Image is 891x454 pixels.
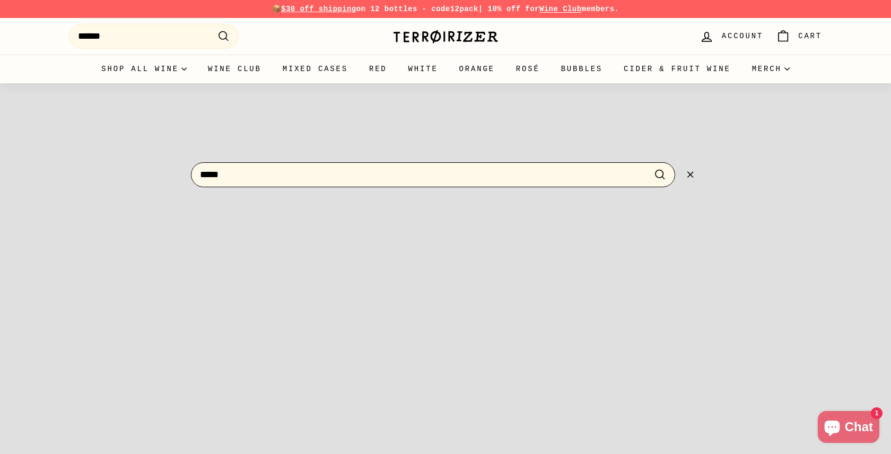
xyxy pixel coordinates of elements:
a: Cart [770,21,828,52]
a: Rosé [505,55,551,83]
a: Mixed Cases [272,55,359,83]
a: Cider & Fruit Wine [613,55,741,83]
a: Orange [449,55,505,83]
span: Cart [798,30,822,42]
summary: Shop all wine [91,55,197,83]
p: 📦 on 12 bottles - code | 10% off for members. [69,3,822,15]
a: Red [359,55,398,83]
div: Primary [48,55,843,83]
a: Bubbles [551,55,613,83]
inbox-online-store-chat: Shopify online store chat [815,411,883,446]
summary: Merch [741,55,800,83]
a: Wine Club [539,5,582,13]
span: $30 off shipping [281,5,356,13]
a: Account [693,21,770,52]
a: White [398,55,449,83]
strong: 12pack [450,5,478,13]
span: Account [722,30,763,42]
a: Wine Club [197,55,272,83]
